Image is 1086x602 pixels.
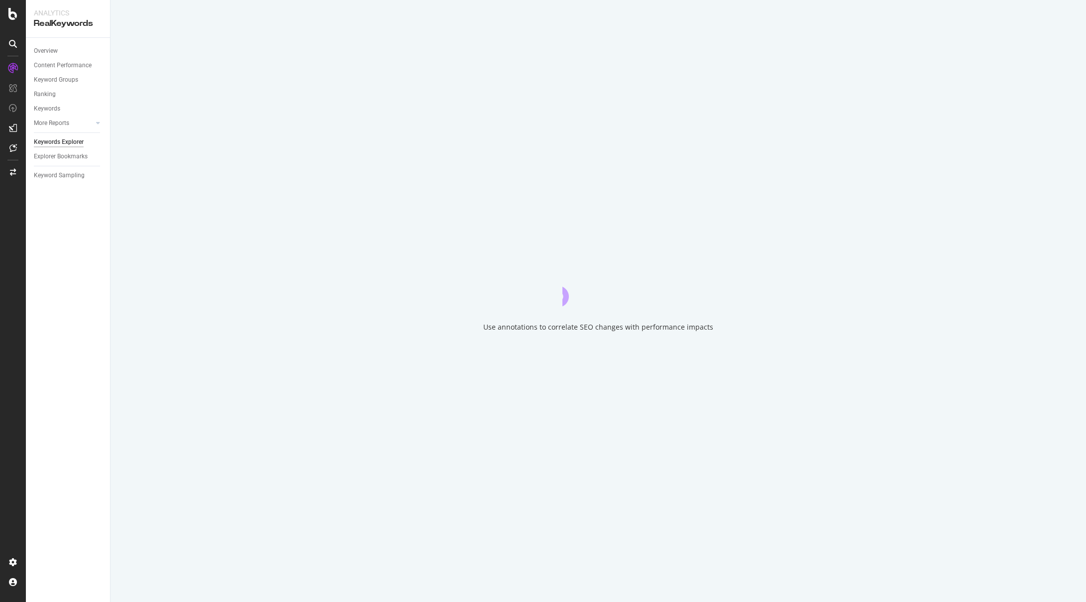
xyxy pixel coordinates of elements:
a: Keyword Groups [34,75,103,85]
div: animation [562,270,634,306]
a: Keyword Sampling [34,170,103,181]
a: Keywords [34,104,103,114]
a: Ranking [34,89,103,100]
a: Explorer Bookmarks [34,151,103,162]
div: Analytics [34,8,102,18]
a: Overview [34,46,103,56]
a: Keywords Explorer [34,137,103,147]
div: Keyword Groups [34,75,78,85]
a: Content Performance [34,60,103,71]
div: Use annotations to correlate SEO changes with performance impacts [483,322,713,332]
div: Ranking [34,89,56,100]
div: Overview [34,46,58,56]
div: More Reports [34,118,69,128]
div: Keyword Sampling [34,170,85,181]
div: Keywords Explorer [34,137,84,147]
div: Explorer Bookmarks [34,151,88,162]
a: More Reports [34,118,93,128]
div: Content Performance [34,60,92,71]
div: RealKeywords [34,18,102,29]
div: Keywords [34,104,60,114]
